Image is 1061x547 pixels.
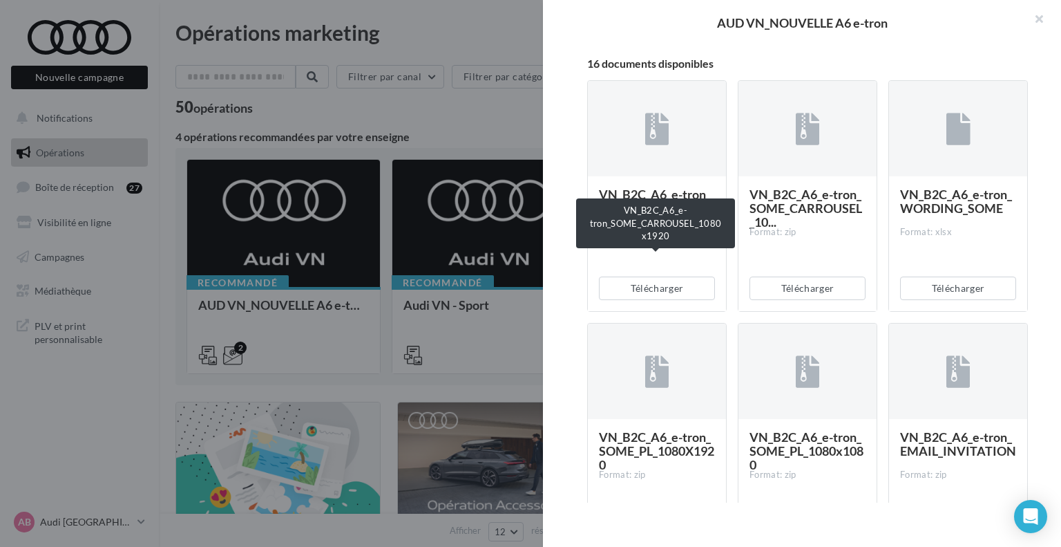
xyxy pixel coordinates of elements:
div: Format: zip [749,469,866,481]
div: Format: zip [749,226,866,239]
div: AUD VN_NOUVELLE A6 e-tron [565,17,1039,29]
div: 16 documents disponibles [587,58,1028,69]
div: Format: xlsx [900,226,1016,239]
span: VN_B2C_A6_e-tron_SOME_PL_1080x1080 [749,429,863,472]
div: Open Intercom Messenger [1014,500,1047,533]
span: VN_B2C_A6_e-tron_SOME_CARROUSEL_10... [599,187,711,230]
span: VN_B2C_A6_e-tron_SOME_PL_1080X1920 [599,429,714,472]
button: Télécharger [749,277,866,300]
button: Télécharger [900,277,1016,300]
button: Télécharger [599,277,715,300]
div: VN_B2C_A6_e-tron_SOME_CARROUSEL_1080x1920 [576,198,735,248]
div: Format: zip [599,469,715,481]
span: VN_B2C_A6_e-tron_SOME_CARROUSEL_10... [749,187,862,230]
div: Format: zip [900,469,1016,481]
span: VN_B2C_A6_e-tron_WORDING_SOME [900,187,1012,216]
span: VN_B2C_A6_e-tron_EMAIL_INVITATION [900,429,1016,458]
